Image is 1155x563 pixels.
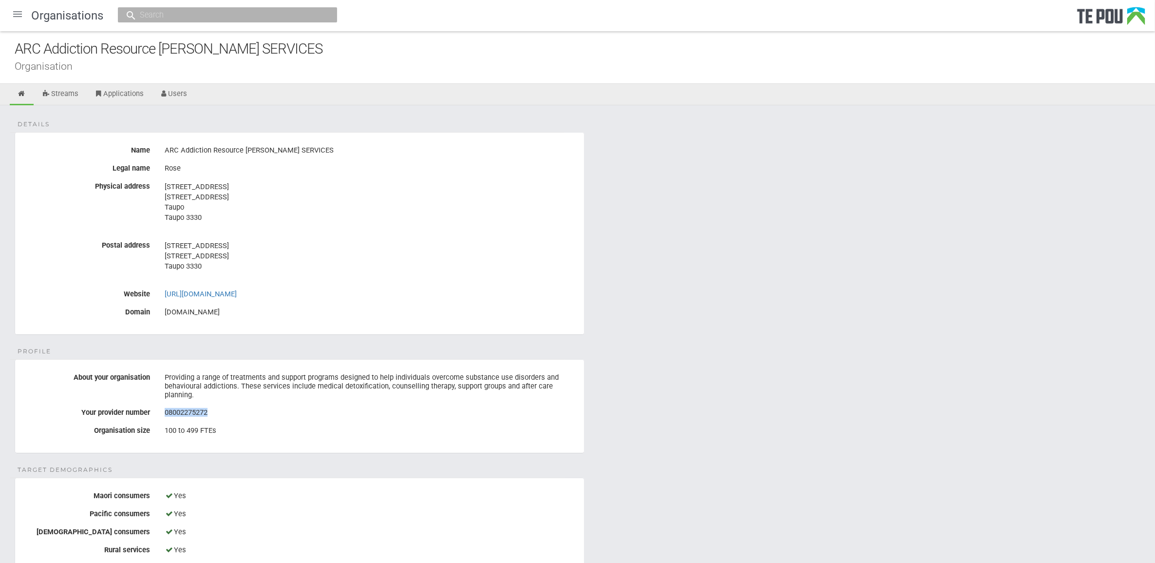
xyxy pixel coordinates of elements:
[137,10,308,20] input: Search
[15,178,157,191] label: Physical address
[165,160,577,177] div: Rose
[15,160,157,173] label: Legal name
[15,488,157,500] label: Maori consumers
[165,488,577,505] div: Yes
[165,542,577,559] div: Yes
[165,241,577,272] address: [STREET_ADDRESS] [STREET_ADDRESS] Taupo 3330
[165,182,577,223] address: [STREET_ADDRESS] [STREET_ADDRESS] Taupo Taupo 3330
[87,84,151,105] a: Applications
[15,405,157,417] label: Your provider number
[165,304,577,321] div: [DOMAIN_NAME]
[15,61,1155,71] div: Organisation
[35,84,86,105] a: Streams
[165,423,577,439] div: 100 to 499 FTEs
[15,39,1155,59] div: ARC Addiction Resource [PERSON_NAME] SERVICES
[165,290,237,298] a: [URL][DOMAIN_NAME]
[15,304,157,316] label: Domain
[15,506,157,518] label: Pacific consumers
[152,84,195,105] a: Users
[165,524,577,541] div: Yes
[18,466,113,474] span: Target demographics
[15,369,157,382] label: About your organisation
[18,120,50,129] span: Details
[165,142,577,159] div: ARC Addiction Resource [PERSON_NAME] SERVICES
[15,237,157,250] label: Postal address
[165,369,577,403] div: Providing a range of treatments and support programs designed to help individuals overcome substa...
[15,142,157,155] label: Name
[15,423,157,435] label: Organisation size
[15,286,157,298] label: Website
[165,506,577,523] div: Yes
[15,542,157,554] label: Rural services
[18,347,51,356] span: Profile
[15,524,157,536] label: [DEMOGRAPHIC_DATA] consumers
[165,405,577,421] div: 08002275272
